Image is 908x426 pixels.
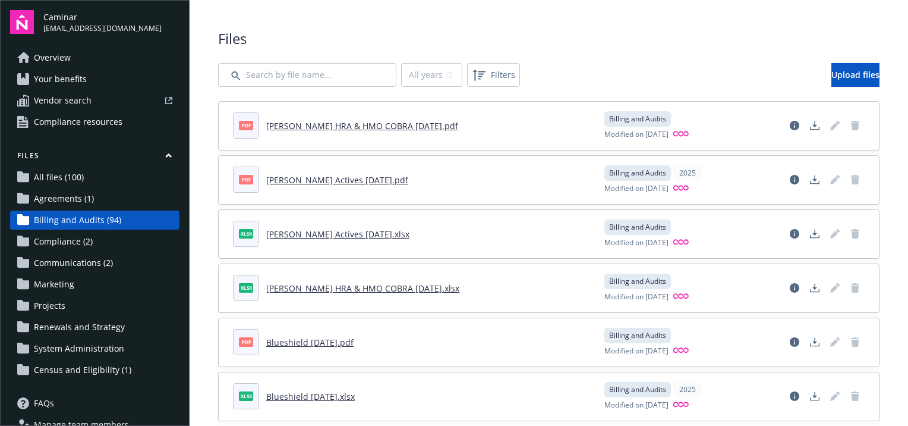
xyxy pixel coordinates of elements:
a: Overview [10,48,179,67]
span: xlsx [239,391,253,400]
a: Download document [805,170,824,189]
a: Your benefits [10,70,179,89]
span: Agreements (1) [34,189,94,208]
span: Upload files [831,69,879,80]
a: Vendor search [10,91,179,110]
span: Edit document [825,170,844,189]
span: Billing and Audits [609,330,666,341]
span: Modified on [DATE] [604,400,669,411]
span: Edit document [825,387,844,406]
span: Modified on [DATE] [604,183,669,195]
span: Compliance resources [34,112,122,131]
span: Caminar [43,11,162,23]
span: Delete document [846,278,865,297]
span: Files [218,29,879,49]
span: Edit document [825,116,844,135]
a: All files (100) [10,168,179,187]
a: View file details [785,224,804,243]
span: pdf [239,175,253,184]
a: [PERSON_NAME] HRA & HMO COBRA [DATE].pdf [266,120,458,131]
span: Billing and Audits [609,114,666,124]
span: System Administration [34,339,124,358]
span: FAQs [34,394,54,413]
span: Edit document [825,333,844,352]
span: Communications (2) [34,253,113,272]
a: Communications (2) [10,253,179,272]
a: System Administration [10,339,179,358]
span: Delete document [846,224,865,243]
span: [EMAIL_ADDRESS][DOMAIN_NAME] [43,23,162,34]
span: Your benefits [34,70,87,89]
span: Modified on [DATE] [604,129,669,140]
a: View file details [785,333,804,352]
a: Download document [805,224,824,243]
span: Billing and Audits [609,276,666,287]
a: [PERSON_NAME] Actives [DATE].pdf [266,174,408,186]
a: Blueshield [DATE].pdf [266,337,354,348]
a: Download document [805,387,824,406]
a: Download document [805,278,824,297]
a: Billing and Audits (94) [10,211,179,230]
span: Compliance (2) [34,232,93,251]
a: View file details [785,387,804,406]
a: [PERSON_NAME] HRA & HMO COBRA [DATE].xlsx [266,283,459,294]
span: Modified on [DATE] [604,237,669,249]
button: Files [10,151,179,165]
span: Billing and Audits [609,384,666,395]
span: Edit document [825,278,844,297]
a: Renewals and Strategy [10,318,179,337]
a: FAQs [10,394,179,413]
div: 2025 [673,165,702,181]
span: Billing and Audits [609,222,666,233]
span: xlsx [239,283,253,292]
a: Agreements (1) [10,189,179,208]
img: navigator-logo.svg [10,10,34,34]
a: View file details [785,116,804,135]
div: 2025 [673,382,702,397]
a: View file details [785,278,804,297]
span: Billing and Audits (94) [34,211,121,230]
span: Marketing [34,275,74,294]
a: Compliance resources [10,112,179,131]
span: Billing and Audits [609,168,666,178]
a: Marketing [10,275,179,294]
span: Projects [34,296,65,315]
span: Filters [491,68,515,81]
span: Vendor search [34,91,92,110]
input: Search by file name... [218,63,396,87]
a: Compliance (2) [10,232,179,251]
span: Edit document [825,224,844,243]
span: Census and Eligibility (1) [34,361,131,380]
span: pdf [239,121,253,130]
span: All files (100) [34,168,84,187]
span: Modified on [DATE] [604,292,669,303]
a: Download document [805,116,824,135]
span: Delete document [846,387,865,406]
a: View file details [785,170,804,189]
a: Upload files [831,63,879,87]
span: Delete document [846,116,865,135]
a: [PERSON_NAME] Actives [DATE].xlsx [266,228,409,240]
a: Blueshield [DATE].xlsx [266,391,355,402]
span: Delete document [846,333,865,352]
a: Projects [10,296,179,315]
span: Renewals and Strategy [34,318,125,337]
button: Filters [467,63,520,87]
span: Filters [469,65,518,84]
span: Delete document [846,170,865,189]
button: Caminar[EMAIL_ADDRESS][DOMAIN_NAME] [43,10,179,34]
a: Census and Eligibility (1) [10,361,179,380]
a: Download document [805,333,824,352]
